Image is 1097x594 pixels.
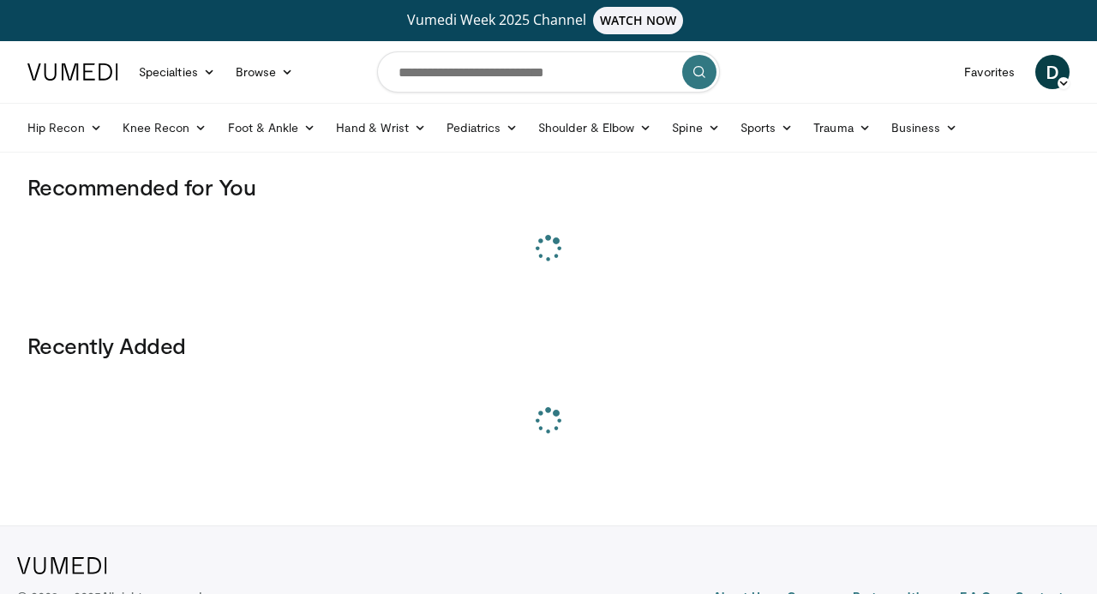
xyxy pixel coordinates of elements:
a: Business [881,111,968,145]
a: Hip Recon [17,111,112,145]
img: VuMedi Logo [27,63,118,81]
a: Browse [225,55,304,89]
a: Trauma [803,111,881,145]
a: Spine [662,111,729,145]
a: D [1035,55,1070,89]
a: Vumedi Week 2025 ChannelWATCH NOW [30,7,1067,34]
a: Sports [730,111,804,145]
a: Hand & Wrist [326,111,436,145]
h3: Recommended for You [27,173,1070,201]
span: WATCH NOW [593,7,684,34]
a: Shoulder & Elbow [528,111,662,145]
a: Knee Recon [112,111,218,145]
h3: Recently Added [27,332,1070,359]
a: Favorites [954,55,1025,89]
a: Pediatrics [436,111,528,145]
input: Search topics, interventions [377,51,720,93]
a: Foot & Ankle [218,111,327,145]
img: VuMedi Logo [17,557,107,574]
a: Specialties [129,55,225,89]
